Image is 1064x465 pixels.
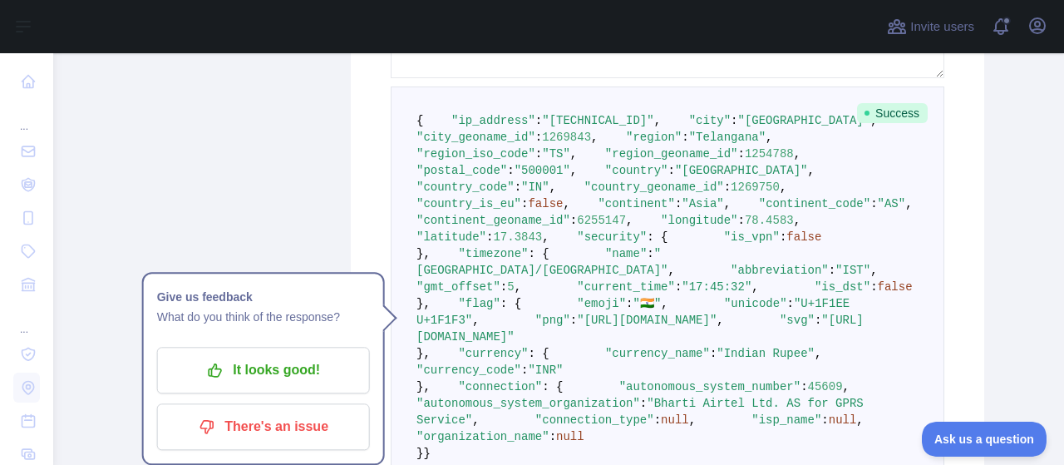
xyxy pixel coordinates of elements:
span: , [689,413,696,427]
span: "longitude" [661,214,737,227]
span: , [472,314,479,327]
span: }, [416,380,431,393]
span: "INR" [528,364,563,377]
span: : [570,214,577,227]
span: , [766,131,772,144]
span: "is_vpn" [724,230,780,244]
span: , [870,264,877,277]
span: "latitude" [416,230,486,244]
span: 45609 [808,380,843,393]
span: "[GEOGRAPHIC_DATA]" [675,164,808,177]
span: "currency_code" [416,364,521,377]
div: ... [13,100,40,133]
span: "city" [689,114,731,127]
span: false [528,197,563,210]
span: 1254788 [745,147,794,161]
span: , [667,264,674,277]
span: 5 [507,280,514,294]
span: , [591,131,598,144]
span: , [808,164,815,177]
span: null [556,430,584,443]
span: "continent" [598,197,674,210]
span: "current_time" [577,280,675,294]
span: , [563,197,569,210]
span: "country_is_eu" [416,197,521,210]
span: , [570,164,577,177]
p: It looks good! [170,356,357,384]
span: "ip_address" [451,114,535,127]
span: , [724,197,731,210]
span: Invite users [910,17,974,37]
span: , [661,297,667,310]
span: : [738,147,745,161]
span: 1269750 [731,181,780,194]
button: There's an issue [157,403,370,450]
span: , [626,214,633,227]
span: : [626,297,633,310]
span: "unicode" [724,297,787,310]
span: "500001" [515,164,570,177]
span: "TS" [542,147,570,161]
span: "flag" [458,297,500,310]
span: , [717,314,723,327]
span: "country_code" [416,181,515,194]
span: : [515,181,521,194]
span: : [821,413,828,427]
span: false [878,280,913,294]
span: : [800,380,807,393]
span: : [535,114,542,127]
span: "postal_code" [416,164,507,177]
span: : { [528,347,549,360]
span: : [738,214,745,227]
span: "autonomous_system_number" [619,380,800,393]
span: : [640,397,647,410]
span: : [675,197,682,210]
span: , [856,413,863,427]
span: , [570,147,577,161]
span: "security" [577,230,647,244]
span: "emoji" [577,297,626,310]
span: "svg" [780,314,815,327]
span: : [549,430,556,443]
button: It looks good! [157,347,370,393]
span: : [870,197,877,210]
span: } [416,447,423,460]
span: : [535,147,542,161]
span: : { [542,380,563,393]
span: "isp_name" [751,413,821,427]
span: : [667,164,674,177]
span: "region_geoname_id" [605,147,738,161]
button: Invite users [884,13,978,40]
span: : [647,247,653,260]
span: , [542,230,549,244]
span: "currency" [458,347,528,360]
span: "connection_type" [535,413,654,427]
span: : [521,197,528,210]
span: "connection" [458,380,542,393]
span: "currency_name" [605,347,710,360]
span: : [521,364,528,377]
span: }, [416,297,431,310]
span: "autonomous_system_organization" [416,397,640,410]
span: "🇮🇳" [633,297,662,310]
span: { [416,114,423,127]
div: ... [13,303,40,336]
span: "name" [605,247,647,260]
p: There's an issue [170,413,357,441]
span: : [829,264,835,277]
span: , [472,413,479,427]
span: "[GEOGRAPHIC_DATA]" [738,114,871,127]
span: "17:45:32" [682,280,751,294]
span: "is_dst" [815,280,870,294]
span: "continent_geoname_id" [416,214,570,227]
span: null [829,413,857,427]
span: , [515,280,521,294]
span: "organization_name" [416,430,549,443]
span: , [794,147,800,161]
span: "IN" [521,181,549,194]
span: : [486,230,493,244]
span: : [535,131,542,144]
span: : { [647,230,667,244]
span: } [423,447,430,460]
span: , [780,181,786,194]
